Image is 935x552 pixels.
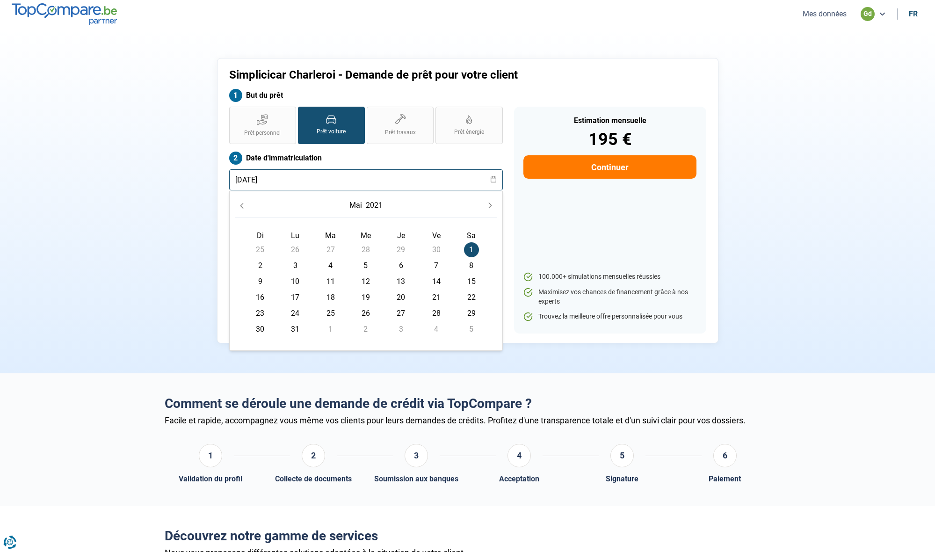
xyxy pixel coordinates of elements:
[313,242,348,258] td: 27
[253,306,268,321] span: 23
[253,274,268,289] span: 9
[358,322,373,337] span: 2
[464,258,479,273] span: 8
[393,306,408,321] span: 27
[419,305,454,321] td: 28
[454,321,489,337] td: 5
[384,305,419,321] td: 27
[313,305,348,321] td: 25
[419,290,454,305] td: 21
[358,290,373,305] span: 19
[429,242,444,257] span: 30
[291,231,299,240] span: Lu
[800,9,849,19] button: Mes données
[257,231,264,240] span: Di
[243,305,278,321] td: 23
[323,290,338,305] span: 18
[384,258,419,274] td: 6
[909,9,918,18] div: fr
[523,272,696,282] li: 100.000+ simulations mensuelles réussies
[165,396,771,412] h2: Comment se déroule une demande de crédit via TopCompare ?
[393,322,408,337] span: 3
[278,274,313,290] td: 10
[348,290,383,305] td: 19
[323,322,338,337] span: 1
[323,258,338,273] span: 4
[419,321,454,337] td: 4
[278,242,313,258] td: 26
[235,199,248,212] button: Previous Month
[454,128,484,136] span: Prêt énergie
[393,274,408,289] span: 13
[288,274,303,289] span: 10
[165,415,771,425] div: Facile et rapide, accompagnez vous même vos clients pour leurs demandes de crédits. Profitez d'un...
[243,242,278,258] td: 25
[253,290,268,305] span: 16
[523,312,696,321] li: Trouvez la meilleure offre personnalisée pour vous
[610,444,634,467] div: 5
[393,290,408,305] span: 20
[484,199,497,212] button: Next Month
[278,290,313,305] td: 17
[454,274,489,290] td: 15
[317,128,346,136] span: Prêt voiture
[229,191,503,351] div: Choose Date
[523,131,696,148] div: 195 €
[253,242,268,257] span: 25
[313,274,348,290] td: 11
[323,242,338,257] span: 27
[275,474,352,483] div: Collecte de documents
[288,258,303,273] span: 3
[179,474,242,483] div: Validation du profil
[253,258,268,273] span: 2
[364,197,384,214] button: Choose Year
[464,322,479,337] span: 5
[429,274,444,289] span: 14
[606,474,638,483] div: Signature
[348,242,383,258] td: 28
[243,321,278,337] td: 30
[313,258,348,274] td: 4
[288,306,303,321] span: 24
[348,305,383,321] td: 26
[243,258,278,274] td: 2
[244,129,281,137] span: Prêt personnel
[861,7,875,21] div: gd
[523,155,696,179] button: Continuer
[507,444,531,467] div: 4
[523,288,696,306] li: Maximisez vos chances de financement grâce à nos experts
[165,528,771,544] h2: Découvrez notre gamme de services
[384,290,419,305] td: 20
[429,322,444,337] span: 4
[454,242,489,258] td: 1
[229,152,503,165] label: Date d'immatriculation
[384,274,419,290] td: 13
[397,231,405,240] span: Je
[419,242,454,258] td: 30
[243,274,278,290] td: 9
[229,89,503,102] label: But du prêt
[278,321,313,337] td: 31
[464,274,479,289] span: 15
[499,474,539,483] div: Acceptation
[358,242,373,257] span: 28
[313,290,348,305] td: 18
[302,444,325,467] div: 2
[523,117,696,124] div: Estimation mensuelle
[385,129,416,137] span: Prêt travaux
[713,444,737,467] div: 6
[405,444,428,467] div: 3
[384,321,419,337] td: 3
[419,274,454,290] td: 14
[199,444,222,467] div: 1
[429,258,444,273] span: 7
[253,322,268,337] span: 30
[384,242,419,258] td: 29
[278,305,313,321] td: 24
[464,306,479,321] span: 29
[278,258,313,274] td: 3
[358,274,373,289] span: 12
[419,258,454,274] td: 7
[288,242,303,257] span: 26
[348,321,383,337] td: 2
